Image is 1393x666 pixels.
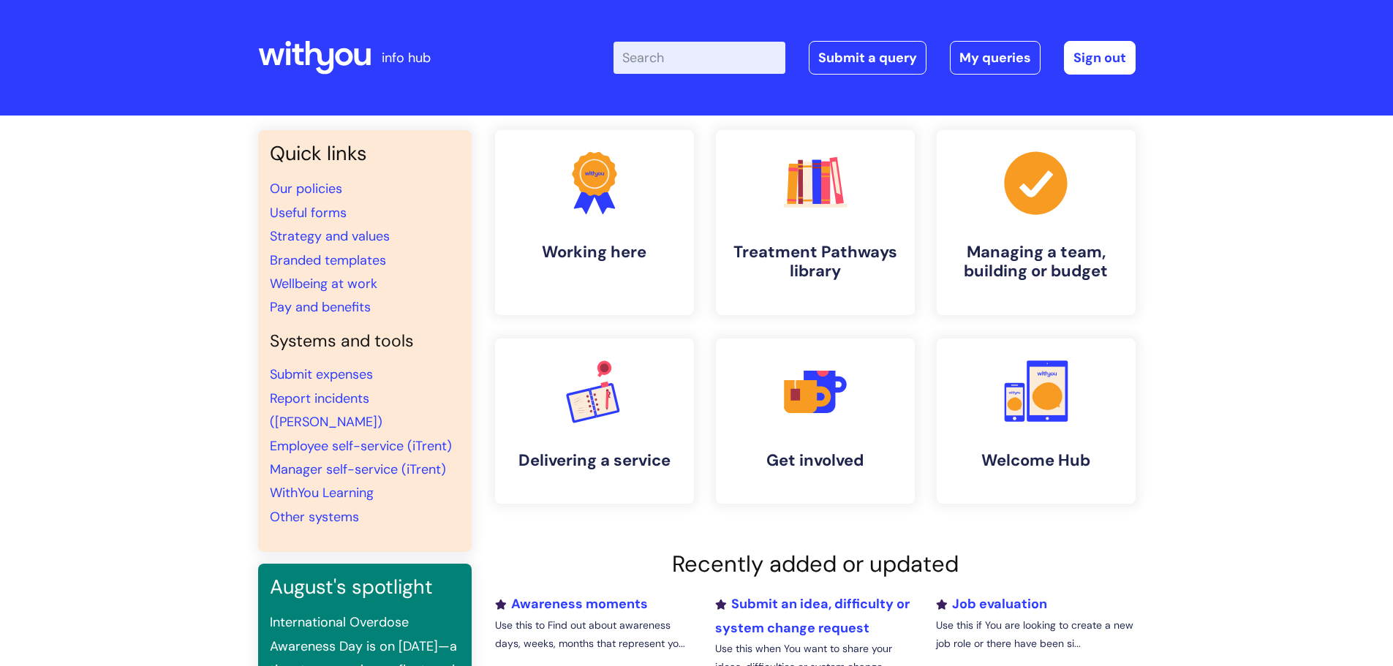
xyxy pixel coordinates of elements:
[382,46,431,69] p: info hub
[715,595,910,636] a: Submit an idea, difficulty or system change request
[614,41,1136,75] div: | -
[270,180,342,197] a: Our policies
[495,130,694,315] a: Working here
[270,331,460,352] h4: Systems and tools
[495,338,694,504] a: Delivering a service
[936,616,1135,653] p: Use this if You are looking to create a new job role or there have been si...
[614,42,785,74] input: Search
[716,130,915,315] a: Treatment Pathways library
[270,508,359,526] a: Other systems
[270,227,390,245] a: Strategy and values
[270,575,460,599] h3: August's spotlight
[270,275,377,292] a: Wellbeing at work
[270,461,446,478] a: Manager self-service (iTrent)
[507,243,682,262] h4: Working here
[495,595,648,613] a: Awareness moments
[937,338,1136,504] a: Welcome Hub
[809,41,926,75] a: Submit a query
[495,550,1136,578] h2: Recently added or updated
[728,243,903,281] h4: Treatment Pathways library
[495,616,694,653] p: Use this to Find out about awareness days, weeks, months that represent yo...
[270,298,371,316] a: Pay and benefits
[716,338,915,504] a: Get involved
[937,130,1136,315] a: Managing a team, building or budget
[270,390,382,431] a: Report incidents ([PERSON_NAME])
[936,595,1047,613] a: Job evaluation
[270,437,452,455] a: Employee self-service (iTrent)
[728,451,903,470] h4: Get involved
[948,243,1124,281] h4: Managing a team, building or budget
[1064,41,1136,75] a: Sign out
[270,204,347,222] a: Useful forms
[270,366,373,383] a: Submit expenses
[948,451,1124,470] h4: Welcome Hub
[270,142,460,165] h3: Quick links
[507,451,682,470] h4: Delivering a service
[950,41,1041,75] a: My queries
[270,251,386,269] a: Branded templates
[270,484,374,502] a: WithYou Learning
